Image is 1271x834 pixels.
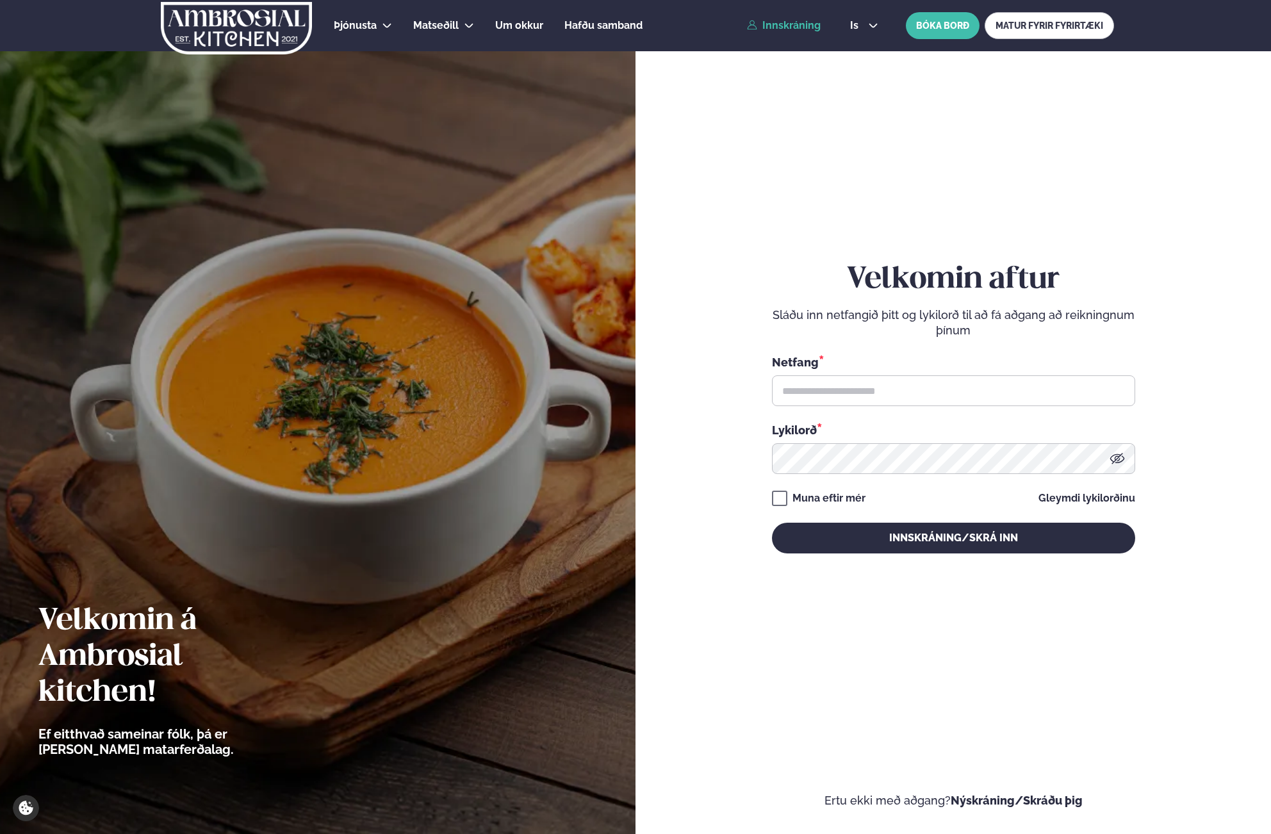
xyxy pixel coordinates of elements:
[413,18,459,33] a: Matseðill
[564,18,643,33] a: Hafðu samband
[495,18,543,33] a: Um okkur
[334,18,377,33] a: Þjónusta
[13,795,39,821] a: Cookie settings
[850,20,862,31] span: is
[334,19,377,31] span: Þjónusta
[772,354,1135,370] div: Netfang
[1038,493,1135,503] a: Gleymdi lykilorðinu
[747,20,821,31] a: Innskráning
[160,2,313,54] img: logo
[985,12,1114,39] a: MATUR FYRIR FYRIRTÆKI
[840,20,888,31] button: is
[951,794,1083,807] a: Nýskráning/Skráðu þig
[38,603,304,711] h2: Velkomin á Ambrosial kitchen!
[772,421,1135,438] div: Lykilorð
[906,12,980,39] button: BÓKA BORÐ
[772,262,1135,298] h2: Velkomin aftur
[772,523,1135,553] button: Innskráning/Skrá inn
[772,307,1135,338] p: Sláðu inn netfangið þitt og lykilorð til að fá aðgang að reikningnum þínum
[495,19,543,31] span: Um okkur
[564,19,643,31] span: Hafðu samband
[674,793,1233,808] p: Ertu ekki með aðgang?
[38,726,304,757] p: Ef eitthvað sameinar fólk, þá er [PERSON_NAME] matarferðalag.
[413,19,459,31] span: Matseðill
